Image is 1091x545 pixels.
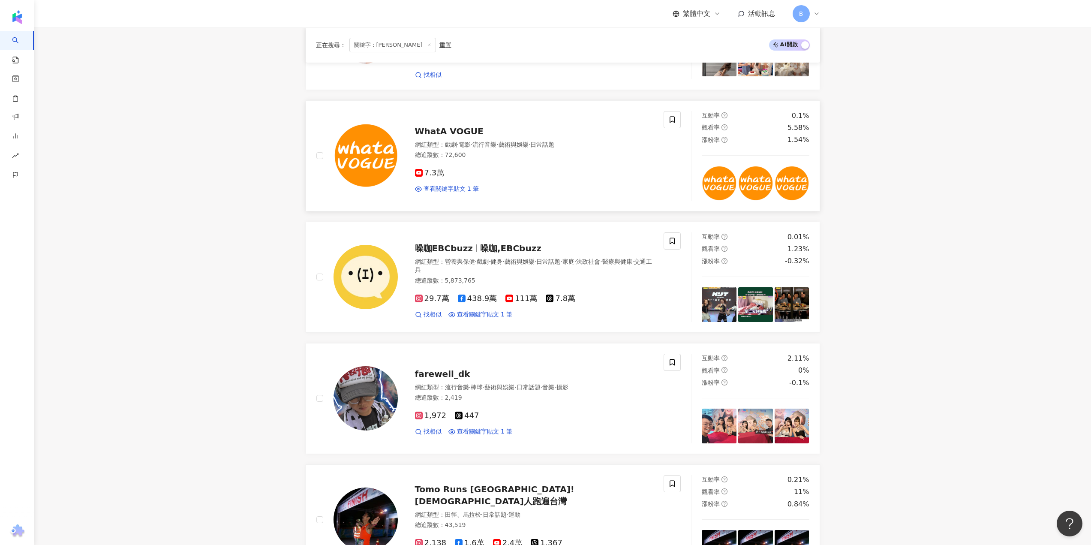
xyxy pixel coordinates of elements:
span: · [481,511,483,518]
span: 田徑、馬拉松 [445,511,481,518]
a: KOL Avatar噪咖EBCbuzz噪咖,EBCbuzz網紅類型：營養與保健·戲劇·健身·藝術與娛樂·日常話題·家庭·法政社會·醫療與健康·交通工具總追蹤數：5,873,76529.7萬438... [306,222,820,333]
a: 找相似 [415,71,442,79]
div: 總追蹤數 ： 5,873,765 [415,277,654,285]
img: KOL Avatar [334,123,398,188]
div: 網紅類型 ： [415,141,654,149]
span: 互動率 [702,355,720,361]
span: 查看關鍵字貼文 1 筆 [457,310,513,319]
img: post-image [738,166,773,201]
span: · [471,141,472,148]
span: 找相似 [424,428,442,436]
span: 438.9萬 [458,294,497,303]
span: question-circle [721,258,727,264]
span: 藝術與娛樂 [499,141,529,148]
img: chrome extension [9,524,26,538]
div: 1.23% [787,244,809,254]
div: 1.54% [787,135,809,145]
div: -0.1% [789,378,809,388]
span: 7.8萬 [546,294,575,303]
span: 健身 [490,258,502,265]
span: · [475,258,477,265]
div: 總追蹤數 ： 72,600 [415,151,654,160]
a: 查看關鍵字貼文 1 筆 [415,185,479,193]
div: -0.32% [785,256,809,266]
span: · [483,384,484,391]
span: · [457,141,459,148]
div: 網紅類型 ： [415,511,654,519]
span: · [554,384,556,391]
span: · [507,511,508,518]
span: 流行音樂 [445,384,469,391]
span: question-circle [721,488,727,494]
span: 戲劇 [445,141,457,148]
span: 查看關鍵字貼文 1 筆 [424,185,479,193]
div: 0.01% [787,232,809,242]
span: 運動 [508,511,520,518]
span: 法政社會 [576,258,600,265]
span: 漲粉率 [702,258,720,265]
span: 447 [455,411,479,420]
img: post-image [775,166,809,201]
span: 1,972 [415,411,447,420]
span: 29.7萬 [415,294,449,303]
div: 11% [794,487,809,497]
div: 0% [798,366,809,375]
span: 繁體中文 [683,9,710,18]
span: 家庭 [562,258,574,265]
span: 111萬 [505,294,537,303]
div: 0.21% [787,475,809,485]
span: 漲粉率 [702,500,720,507]
span: 關鍵字：[PERSON_NAME] [349,38,436,52]
a: 找相似 [415,310,442,319]
span: question-circle [721,234,727,240]
span: 正在搜尋 ： [316,42,346,48]
span: question-circle [721,355,727,361]
img: post-image [738,287,773,322]
span: 流行音樂 [472,141,496,148]
span: 噪咖EBCbuzz [415,243,473,253]
span: 戲劇 [477,258,489,265]
a: 查看關鍵字貼文 1 筆 [448,310,513,319]
span: 互動率 [702,233,720,240]
div: 0.1% [792,111,809,120]
div: 0.84% [787,500,809,509]
span: question-circle [721,501,727,507]
span: 找相似 [424,310,442,319]
a: 查看關鍵字貼文 1 筆 [448,428,513,436]
span: 電影 [459,141,471,148]
span: · [535,258,536,265]
span: 棒球 [471,384,483,391]
a: search [12,31,29,64]
span: rise [12,147,19,166]
span: 查看關鍵字貼文 1 筆 [457,428,513,436]
img: post-image [702,287,736,322]
span: · [502,258,504,265]
span: 日常話題 [483,511,507,518]
span: · [632,258,634,265]
span: 日常話題 [517,384,541,391]
span: question-circle [721,379,727,385]
span: · [574,258,576,265]
span: 7.3萬 [415,169,445,178]
span: · [529,141,530,148]
span: 找相似 [424,71,442,79]
span: 漲粉率 [702,379,720,386]
span: 互動率 [702,476,720,483]
span: 觀看率 [702,488,720,495]
span: question-circle [721,476,727,482]
img: post-image [702,409,736,443]
div: 網紅類型 ： [415,383,654,392]
span: WhatA VOGUE [415,126,484,136]
span: Tomo Runs [GEOGRAPHIC_DATA]![DEMOGRAPHIC_DATA]人跑遍台灣 [415,484,574,506]
span: 音樂 [542,384,554,391]
span: farewell_dk [415,369,470,379]
span: 醫療與健康 [602,258,632,265]
img: post-image [775,409,809,443]
span: 日常話題 [530,141,554,148]
span: 藝術與娛樂 [484,384,514,391]
span: 噪咖,EBCbuzz [480,243,541,253]
span: · [514,384,516,391]
span: question-circle [721,124,727,130]
span: · [489,258,490,265]
img: logo icon [10,10,24,24]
